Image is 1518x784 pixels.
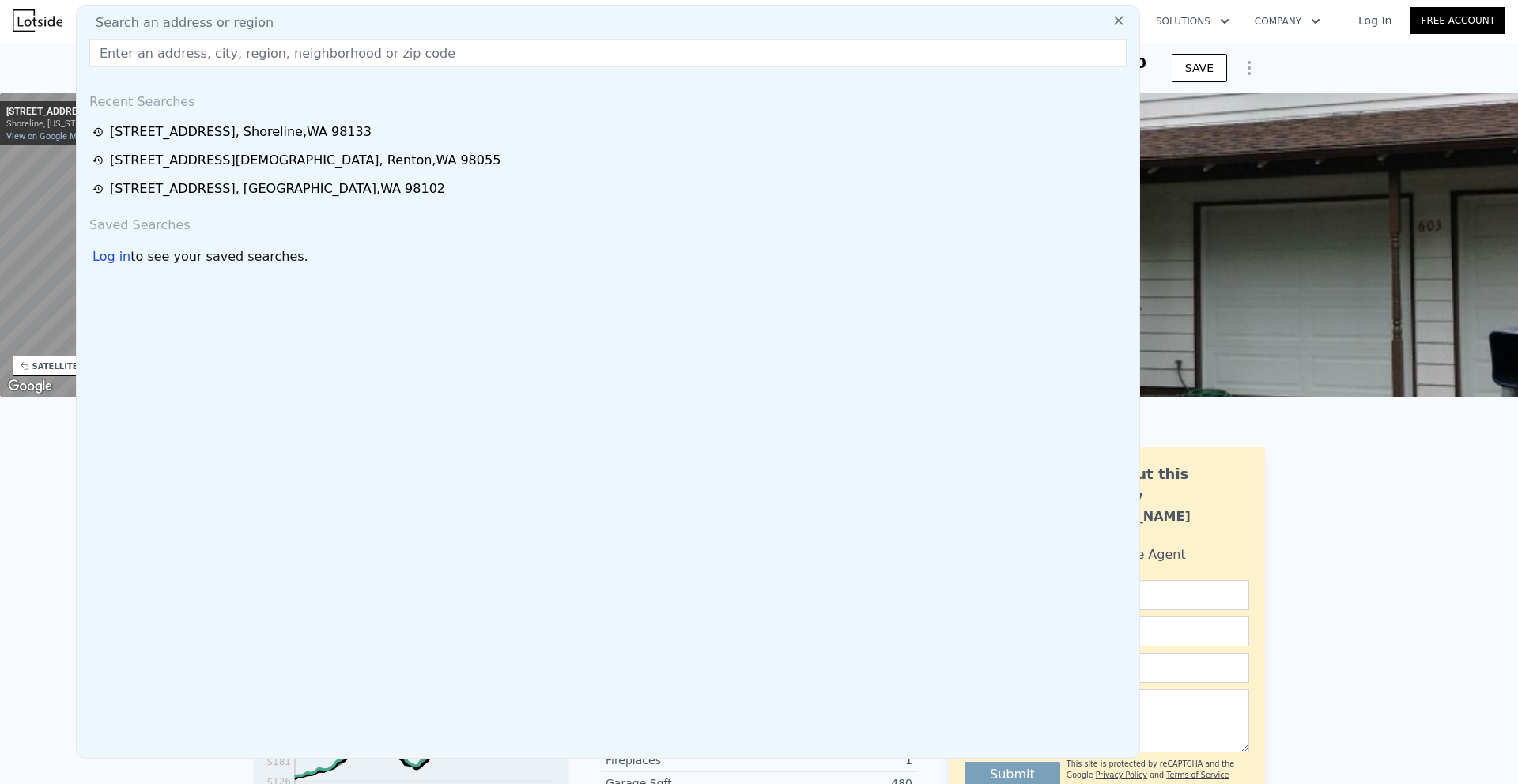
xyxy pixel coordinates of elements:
[1339,13,1410,28] a: Log In
[89,39,1127,67] input: Enter an address, city, region, neighborhood or zip code
[93,179,1128,198] a: [STREET_ADDRESS], [GEOGRAPHIC_DATA],WA 98102
[83,80,1133,118] div: Recent Searches
[32,360,104,372] div: SATELLITE VIEW
[6,119,93,129] div: Shoreline, [US_STATE]
[130,247,308,266] span: to see your saved searches.
[1096,771,1147,779] a: Privacy Policy
[1233,52,1265,84] button: Show Options
[110,151,500,170] div: [STREET_ADDRESS][DEMOGRAPHIC_DATA] , Renton , WA 98055
[1166,771,1229,779] a: Terms of Service
[1073,463,1249,507] div: Ask about this property
[6,131,92,141] a: View on Google Maps
[1172,54,1227,82] button: SAVE
[110,179,445,198] div: [STREET_ADDRESS] , [GEOGRAPHIC_DATA] , WA 98102
[93,247,130,266] div: Log in
[83,13,274,32] span: Search an address or region
[6,106,93,119] div: [STREET_ADDRESS]
[93,122,1128,141] a: [STREET_ADDRESS], Shoreline,WA 98133
[1410,7,1505,34] a: Free Account
[1073,507,1249,545] div: [PERSON_NAME] Bahadur
[1143,7,1242,36] button: Solutions
[4,376,56,397] a: Open this area in Google Maps (opens a new window)
[13,9,62,32] img: Lotside
[4,376,56,397] img: Google
[83,203,1133,241] div: Saved Searches
[93,151,1128,170] a: [STREET_ADDRESS][DEMOGRAPHIC_DATA], Renton,WA 98055
[266,756,291,767] tspan: $181
[759,752,912,768] div: 1
[110,122,372,141] div: [STREET_ADDRESS] , Shoreline , WA 98133
[606,752,759,768] div: Fireplaces
[1242,7,1333,36] button: Company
